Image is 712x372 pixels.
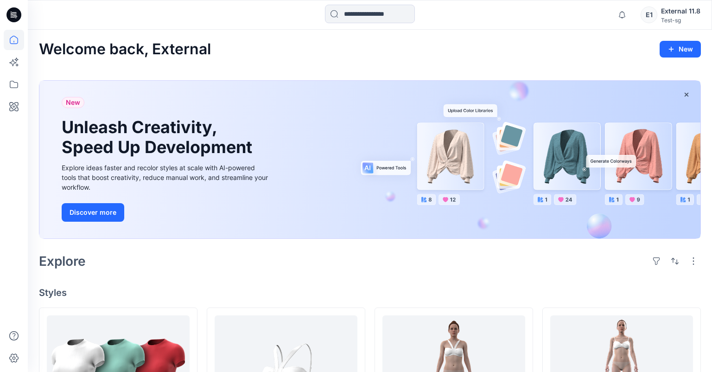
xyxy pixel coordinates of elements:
a: Discover more [62,203,270,222]
h4: Styles [39,287,701,298]
h2: Welcome back, External [39,41,211,58]
div: Test-sg [661,17,700,24]
button: Discover more [62,203,124,222]
button: New [660,41,701,58]
div: E1 [641,6,657,23]
div: Explore ideas faster and recolor styles at scale with AI-powered tools that boost creativity, red... [62,163,270,192]
div: External 11.8 [661,6,700,17]
h1: Unleash Creativity, Speed Up Development [62,117,256,157]
span: New [66,97,80,108]
h2: Explore [39,254,86,269]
